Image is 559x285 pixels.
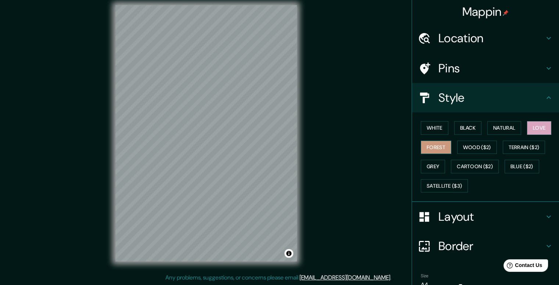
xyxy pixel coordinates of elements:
[421,141,451,154] button: Forest
[412,202,559,231] div: Layout
[393,273,394,282] div: .
[284,249,293,258] button: Toggle attribution
[412,24,559,53] div: Location
[503,10,509,16] img: pin-icon.png
[454,121,482,135] button: Black
[412,83,559,112] div: Style
[438,90,544,105] h4: Style
[421,121,448,135] button: White
[421,273,429,279] label: Size
[487,121,521,135] button: Natural
[412,231,559,261] div: Border
[421,160,445,173] button: Grey
[438,239,544,253] h4: Border
[438,31,544,46] h4: Location
[165,273,391,282] p: Any problems, suggestions, or concerns please email .
[494,256,551,277] iframe: Help widget launcher
[438,61,544,76] h4: Pins
[300,274,390,281] a: [EMAIL_ADDRESS][DOMAIN_NAME]
[505,160,539,173] button: Blue ($2)
[391,273,393,282] div: .
[451,160,499,173] button: Cartoon ($2)
[438,209,544,224] h4: Layout
[527,121,551,135] button: Love
[412,54,559,83] div: Pins
[462,4,509,19] h4: Mappin
[421,179,468,193] button: Satellite ($3)
[503,141,545,154] button: Terrain ($2)
[457,141,497,154] button: Wood ($2)
[115,5,297,261] canvas: Map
